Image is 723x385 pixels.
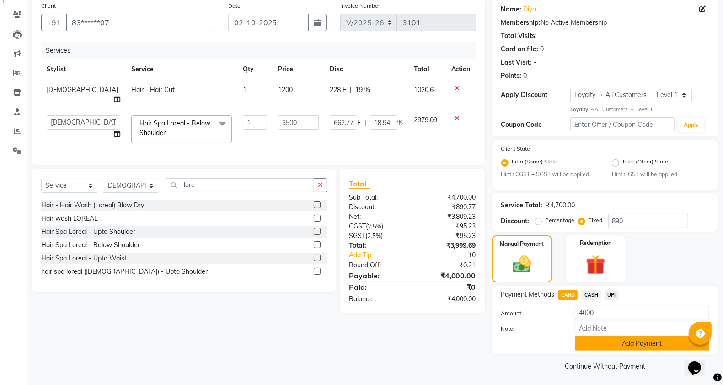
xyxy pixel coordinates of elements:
input: Add Note [575,321,709,335]
div: ( ) [342,222,412,231]
span: Hair Spa Loreal - Below Shoulder [139,119,210,137]
small: Hint : CGST + SGST will be applied [501,170,599,179]
label: Client [41,2,56,10]
span: 1020.6 [414,86,434,94]
label: Inter (Other) State [623,157,668,168]
span: UPI [605,290,619,300]
div: Round Off: [342,260,412,270]
div: ₹0 [424,250,483,260]
label: Client State [501,145,530,153]
label: Intra (Same) State [512,157,558,168]
div: 0 [524,71,527,81]
div: - [534,58,536,67]
div: ₹0.31 [412,260,483,270]
input: Amount [575,306,709,320]
div: ₹3,809.23 [412,212,483,222]
span: Total [349,179,370,189]
small: Hint : IGST will be applied [612,170,709,179]
div: ₹95.23 [412,231,483,241]
a: Diya [524,5,536,14]
th: Disc [324,59,408,80]
div: ₹95.23 [412,222,483,231]
div: Payable: [342,270,412,281]
div: Hair - Hair Wash (Loreal) Blow Dry [41,201,144,210]
label: Fixed [589,216,603,224]
div: ₹3,999.69 [412,241,483,250]
span: SGST [349,232,365,240]
div: All Customers → Level 1 [570,106,709,114]
a: Add Tip [342,250,424,260]
div: Membership: [501,18,541,27]
th: Price [273,59,324,80]
button: Apply [678,118,704,132]
span: CASH [581,290,601,300]
span: 2.5% [367,232,381,239]
label: Date [228,2,241,10]
div: Hair wash LOREAL [41,214,98,223]
img: _gift.svg [580,253,611,277]
input: Search or Scan [166,178,314,192]
button: +91 [41,14,67,31]
div: No Active Membership [501,18,709,27]
div: Sub Total: [342,193,412,202]
div: Services [42,42,483,59]
div: Hair Spa Loreal - Below Shoulder [41,240,140,250]
a: x [166,129,170,137]
div: Apply Discount [501,90,571,100]
span: | [350,85,352,95]
input: Enter Offer / Coupon Code [570,117,675,131]
div: Discount: [342,202,412,212]
div: Discount: [501,217,530,226]
strong: Loyalty → [570,106,594,113]
div: ₹890.77 [412,202,483,212]
div: ₹4,700.00 [412,193,483,202]
span: 2.5% [368,222,381,230]
div: Hair Spa Loreal - Upto Shoulder [41,227,135,237]
th: Stylist [41,59,126,80]
div: ( ) [342,231,412,241]
div: Hair Spa Loreal - Upto Waist [41,254,127,263]
span: 1200 [278,86,293,94]
div: Card on file: [501,44,539,54]
label: Amount: [494,309,568,317]
th: Qty [237,59,273,80]
div: Service Total: [501,201,543,210]
label: Percentage [546,216,575,224]
div: Total Visits: [501,31,537,41]
div: 0 [541,44,544,54]
label: Redemption [580,239,611,247]
div: hair spa loreal ([DEMOGRAPHIC_DATA]) - Upto Shoulder [41,267,208,277]
th: Action [446,59,476,80]
span: F [357,118,361,128]
th: Total [408,59,445,80]
th: Service [126,59,237,80]
div: Balance : [342,294,412,304]
label: Note: [494,325,568,333]
input: Search by Name/Mobile/Email/Code [66,14,214,31]
div: Coupon Code [501,120,571,130]
span: 1 [243,86,246,94]
img: _cash.svg [507,254,537,275]
div: ₹0 [412,282,483,293]
a: Continue Without Payment [494,362,717,371]
div: Net: [342,212,412,222]
span: 2979.09 [414,116,437,124]
span: Payment Methods [501,290,555,299]
div: Name: [501,5,522,14]
div: ₹4,000.00 [412,270,483,281]
span: 228 F [330,85,346,95]
span: % [397,118,403,128]
label: Manual Payment [500,240,544,248]
span: | [364,118,366,128]
div: Paid: [342,282,412,293]
span: CARD [558,290,578,300]
div: Total: [342,241,412,250]
span: 19 % [355,85,370,95]
button: Add Payment [575,336,709,351]
div: ₹4,700.00 [546,201,575,210]
span: [DEMOGRAPHIC_DATA] [47,86,118,94]
div: Points: [501,71,522,81]
label: Invoice Number [340,2,380,10]
div: Last Visit: [501,58,532,67]
span: Hair - Hair Cut [131,86,175,94]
